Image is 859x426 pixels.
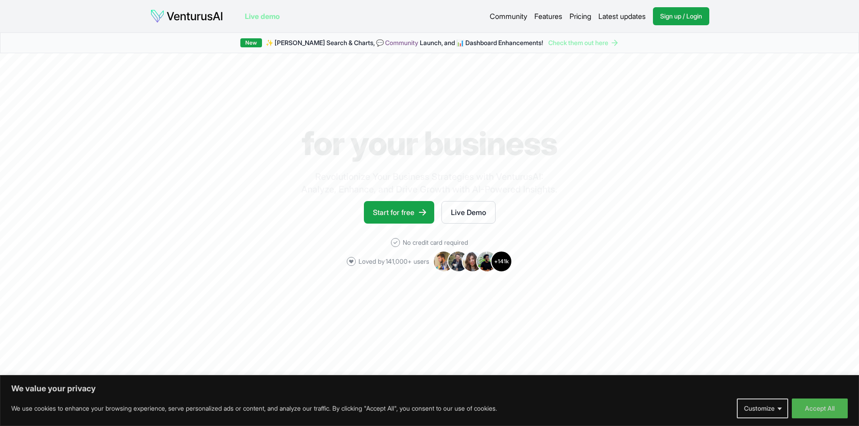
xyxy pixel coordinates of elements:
[737,399,788,418] button: Customize
[548,38,619,47] a: Check them out here
[476,251,498,272] img: Avatar 4
[660,12,702,21] span: Sign up / Login
[150,9,223,23] img: logo
[534,11,562,22] a: Features
[792,399,848,418] button: Accept All
[364,201,434,224] a: Start for free
[570,11,591,22] a: Pricing
[433,251,455,272] img: Avatar 1
[245,11,280,22] a: Live demo
[447,251,469,272] img: Avatar 2
[266,38,543,47] span: ✨ [PERSON_NAME] Search & Charts, 💬 Launch, and 📊 Dashboard Enhancements!
[462,251,483,272] img: Avatar 3
[441,201,496,224] a: Live Demo
[11,383,848,394] p: We value your privacy
[490,11,527,22] a: Community
[240,38,262,47] div: New
[385,39,418,46] a: Community
[653,7,709,25] a: Sign up / Login
[598,11,646,22] a: Latest updates
[11,403,497,414] p: We use cookies to enhance your browsing experience, serve personalized ads or content, and analyz...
